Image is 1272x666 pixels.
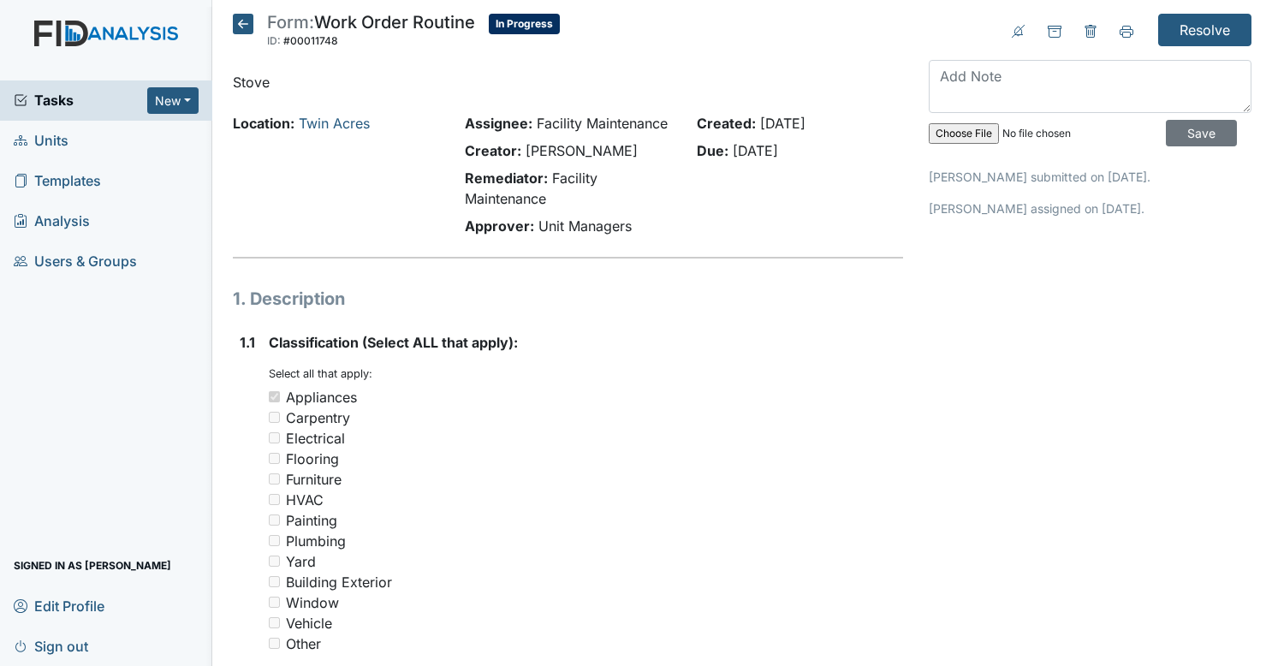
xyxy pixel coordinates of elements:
input: Vehicle [269,617,280,628]
input: Appliances [269,391,280,402]
div: Furniture [286,469,342,490]
h1: 1. Description [233,286,904,312]
input: Plumbing [269,535,280,546]
div: Painting [286,510,337,531]
span: Facility Maintenance [537,115,668,132]
span: [PERSON_NAME] [526,142,638,159]
span: Edit Profile [14,592,104,619]
strong: Assignee: [465,115,532,132]
span: Units [14,128,68,154]
div: Carpentry [286,407,350,428]
label: 1.1 [240,332,255,353]
div: Plumbing [286,531,346,551]
input: Flooring [269,453,280,464]
input: Window [269,597,280,608]
span: Signed in as [PERSON_NAME] [14,552,171,579]
input: Painting [269,514,280,526]
strong: Location: [233,115,294,132]
strong: Creator: [465,142,521,159]
input: Furniture [269,473,280,485]
input: Yard [269,556,280,567]
input: Save [1166,120,1237,146]
input: Building Exterior [269,576,280,587]
input: Carpentry [269,412,280,423]
span: Templates [14,168,101,194]
div: Window [286,592,339,613]
div: Appliances [286,387,357,407]
span: Sign out [14,633,88,659]
input: HVAC [269,494,280,505]
span: [DATE] [760,115,805,132]
div: HVAC [286,490,324,510]
input: Electrical [269,432,280,443]
p: [PERSON_NAME] assigned on [DATE]. [929,199,1251,217]
input: Resolve [1158,14,1251,46]
div: Yard [286,551,316,572]
p: [PERSON_NAME] submitted on [DATE]. [929,168,1251,186]
span: Classification (Select ALL that apply): [269,334,518,351]
span: In Progress [489,14,560,34]
div: Other [286,633,321,654]
span: Analysis [14,208,90,235]
span: Form: [267,12,314,33]
strong: Remediator: [465,169,548,187]
button: New [147,87,199,114]
p: Stove [233,72,904,92]
input: Other [269,638,280,649]
a: Twin Acres [299,115,370,132]
div: Work Order Routine [267,14,475,51]
strong: Created: [697,115,756,132]
div: Electrical [286,428,345,449]
span: Users & Groups [14,248,137,275]
strong: Due: [697,142,728,159]
div: Flooring [286,449,339,469]
div: Building Exterior [286,572,392,592]
span: [DATE] [733,142,778,159]
span: Unit Managers [538,217,632,235]
strong: Approver: [465,217,534,235]
span: ID: [267,34,281,47]
a: Tasks [14,90,147,110]
small: Select all that apply: [269,367,372,380]
div: Vehicle [286,613,332,633]
span: #00011748 [283,34,338,47]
